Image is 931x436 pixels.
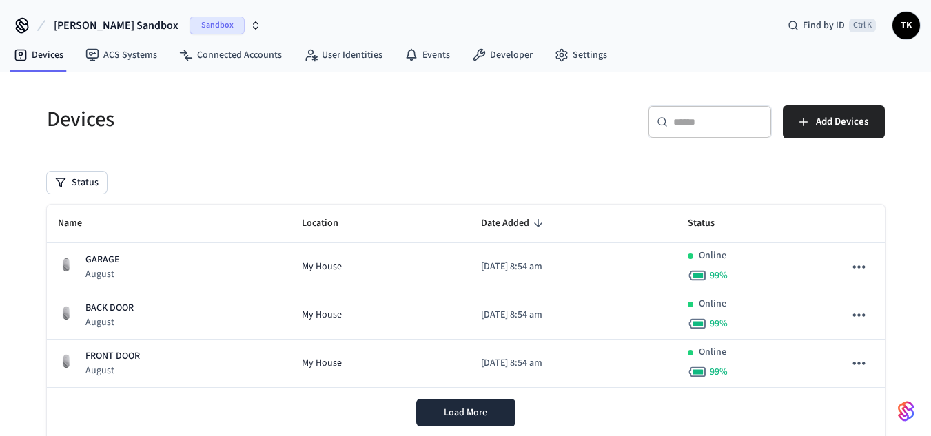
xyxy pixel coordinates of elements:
[699,249,726,263] p: Online
[892,12,920,39] button: TK
[302,213,356,234] span: Location
[783,105,885,138] button: Add Devices
[85,253,119,267] p: GARAGE
[393,43,461,68] a: Events
[302,356,342,371] span: My House
[168,43,293,68] a: Connected Accounts
[74,43,168,68] a: ACS Systems
[481,260,666,274] p: [DATE] 8:54 am
[481,308,666,322] p: [DATE] 8:54 am
[302,260,342,274] span: My House
[85,364,140,377] p: August
[710,269,728,282] span: 99 %
[416,399,515,426] button: Load More
[710,317,728,331] span: 99 %
[688,213,733,234] span: Status
[898,400,914,422] img: SeamLogoGradient.69752ec5.svg
[85,267,119,281] p: August
[699,297,726,311] p: Online
[47,205,885,388] table: sticky table
[58,304,74,321] img: August Wifi Smart Lock 3rd Gen, Silver, Front
[710,365,728,379] span: 99 %
[803,19,845,32] span: Find by ID
[544,43,618,68] a: Settings
[849,19,876,32] span: Ctrl K
[54,17,178,34] span: [PERSON_NAME] Sandbox
[47,105,458,134] h5: Devices
[481,356,666,371] p: [DATE] 8:54 am
[85,301,134,315] p: BACK DOOR
[58,353,74,369] img: August Wifi Smart Lock 3rd Gen, Silver, Front
[293,43,393,68] a: User Identities
[47,172,107,194] button: Status
[816,113,868,131] span: Add Devices
[699,345,726,360] p: Online
[58,256,74,273] img: August Wifi Smart Lock 3rd Gen, Silver, Front
[894,13,919,38] span: TK
[777,13,887,38] div: Find by IDCtrl K
[444,406,487,419] span: Load More
[3,43,74,68] a: Devices
[58,213,100,234] span: Name
[461,43,544,68] a: Developer
[481,213,547,234] span: Date Added
[302,308,342,322] span: My House
[85,349,140,364] p: FRONT DOOR
[190,17,245,34] span: Sandbox
[85,315,134,329] p: August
